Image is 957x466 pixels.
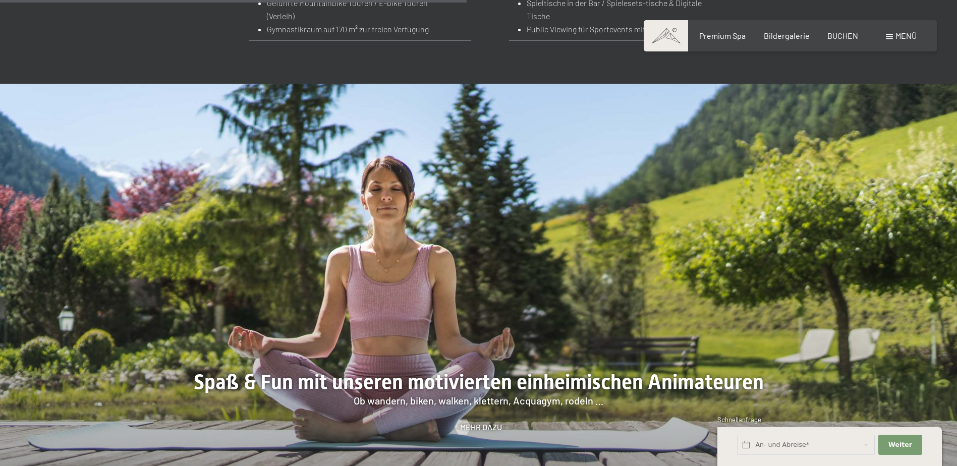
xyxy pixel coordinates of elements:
[888,440,912,449] span: Weiter
[460,422,502,433] span: Mehr dazu
[527,23,723,36] li: Public Viewing für Sportevents mit 2x 88" TV's an der Bar
[827,31,858,40] a: BUCHEN
[878,435,922,455] button: Weiter
[267,23,446,36] li: Gymnastikraum auf 170 m² zur freien Verfügung
[764,31,810,40] a: Bildergalerie
[895,31,917,40] span: Menü
[699,31,746,40] a: Premium Spa
[717,416,761,424] span: Schnellanfrage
